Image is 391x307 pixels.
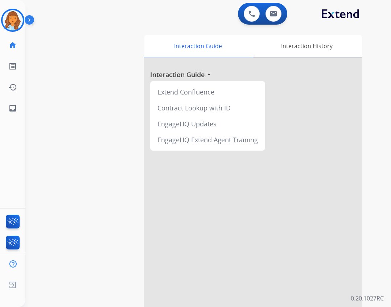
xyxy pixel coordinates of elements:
[153,116,262,132] div: EngageHQ Updates
[8,83,17,92] mat-icon: history
[8,62,17,71] mat-icon: list_alt
[8,104,17,113] mat-icon: inbox
[3,10,23,30] img: avatar
[153,84,262,100] div: Extend Confluence
[153,132,262,148] div: EngageHQ Extend Agent Training
[144,35,251,57] div: Interaction Guide
[153,100,262,116] div: Contract Lookup with ID
[351,294,384,303] p: 0.20.1027RC
[251,35,362,57] div: Interaction History
[8,41,17,50] mat-icon: home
